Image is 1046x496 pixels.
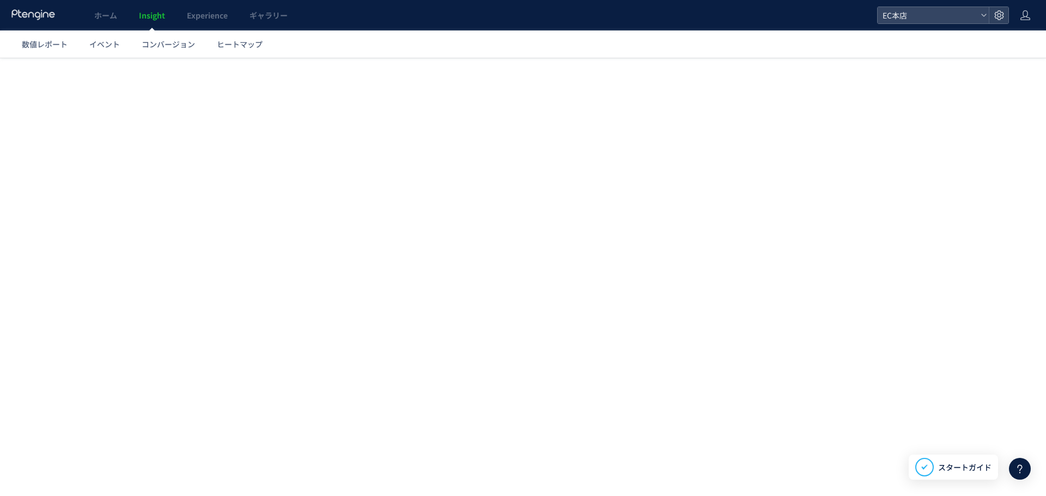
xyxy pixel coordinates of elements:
[89,39,120,50] span: イベント
[250,10,288,21] span: ギャラリー
[139,10,165,21] span: Insight
[142,39,195,50] span: コンバージョン
[938,462,992,473] span: スタートガイド
[187,10,228,21] span: Experience
[94,10,117,21] span: ホーム
[22,39,68,50] span: 数値レポート
[879,7,976,23] span: EC本店
[217,39,263,50] span: ヒートマップ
